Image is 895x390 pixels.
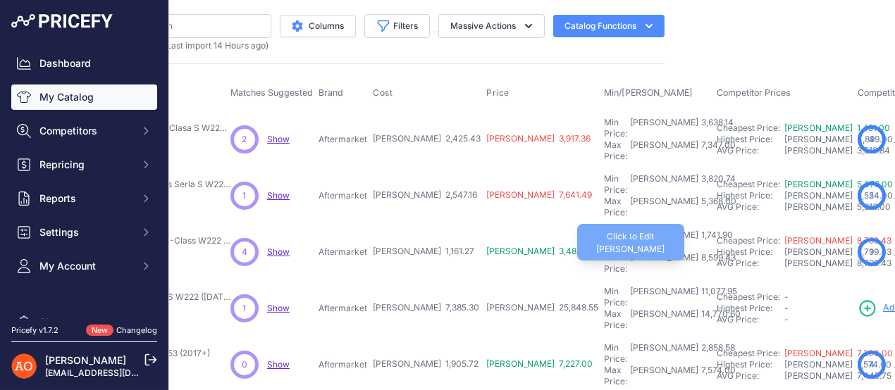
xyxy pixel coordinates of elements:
a: Cheapest Price: [717,235,780,246]
a: Show [267,303,290,313]
div: AVG Price: [717,314,784,325]
span: - [784,303,789,313]
span: [PERSON_NAME] 3,917.36 [486,133,591,144]
nav: Sidebar [11,51,157,389]
div: 7,347.00 [698,139,736,162]
span: 1 [870,246,874,258]
button: Filters [364,14,430,38]
a: [PERSON_NAME] 8,799.43 [784,235,891,246]
span: Competitors [39,124,132,138]
a: Cheapest Price: [717,122,780,133]
p: Aftermarket [319,246,367,258]
div: Max Price: [604,365,627,387]
span: [PERSON_NAME] 3,483.81 [486,246,592,256]
a: Changelog [116,325,157,335]
button: Settings [11,220,157,245]
div: [PERSON_NAME] [630,365,698,387]
div: 11,077.95 [698,286,737,308]
button: Competitors [11,118,157,144]
span: [PERSON_NAME] 2,547.16 [373,189,477,200]
span: [PERSON_NAME] 25,848.55 [486,302,598,313]
div: 7,574.00 [698,365,736,387]
a: Cheapest Price: [717,291,780,302]
span: Price [486,87,510,99]
span: Show [267,359,290,370]
span: Reports [39,191,132,206]
span: Repricing [39,158,132,172]
span: (Last import 14 Hours ago) [163,40,268,51]
span: 0 [242,358,247,371]
span: [PERSON_NAME] 7,574.00 [784,359,891,370]
a: Alerts [11,310,157,335]
div: [PERSON_NAME] [630,117,698,139]
div: [PERSON_NAME] [630,139,698,162]
div: 3,638.14 [698,117,734,139]
span: [PERSON_NAME] 5,554.00 [784,190,893,201]
span: [PERSON_NAME] 2,425.43 [373,133,481,144]
div: 1,741.90 [698,229,733,252]
span: [PERSON_NAME] 7,641.49 [486,189,592,200]
div: AVG Price: [717,258,784,269]
div: Max Price: [604,196,627,218]
span: Min/[PERSON_NAME] [604,87,693,98]
a: Show [267,246,290,257]
div: [PERSON_NAME] [630,308,698,331]
div: [PERSON_NAME] [630,196,698,218]
span: Cost [373,87,393,99]
div: Max Price: [604,139,627,162]
a: Show [267,190,290,201]
a: Cheapest Price: [717,179,780,189]
button: Reports [11,186,157,211]
div: [PERSON_NAME] [630,286,698,308]
span: New [86,325,113,336]
div: [PERSON_NAME] [630,342,698,365]
a: My Catalog [11,84,157,110]
div: AVG Price: [717,201,784,213]
div: Max Price: [604,308,627,331]
a: [PERSON_NAME] 5,078.00 [784,179,893,189]
div: Pricefy v1.7.2 [11,325,58,336]
button: Massive Actions [438,14,545,38]
div: Min Price: [604,173,627,196]
div: 14,770.60 [698,308,741,331]
div: Min Price: [604,342,627,365]
span: - [784,291,789,302]
div: [PERSON_NAME] 8,799.43 [784,258,852,269]
span: [PERSON_NAME] 7,385.30 [373,302,479,313]
a: [PERSON_NAME] 1,451.00 [784,122,890,133]
div: [PERSON_NAME] [630,252,698,275]
span: - [784,314,789,325]
button: Catalog Functions [553,15,665,37]
a: Dashboard [11,51,157,76]
span: Click to Edit [PERSON_NAME] [597,231,665,254]
button: My Account [11,253,157,279]
a: Show [267,134,290,144]
span: 2 [242,133,247,146]
button: Columns [280,15,356,37]
div: Highest Price: [717,190,784,201]
div: 3,820.74 [698,173,736,196]
a: Cheapest Price: [717,348,780,358]
span: 4 [869,133,875,146]
span: 4 [869,358,875,371]
p: Aftermarket [319,190,367,201]
p: Aftermarket [319,303,367,314]
span: 2 [870,189,875,202]
a: [EMAIL_ADDRESS][DOMAIN_NAME] [45,367,192,378]
p: Aftermarket [319,359,367,370]
a: [PERSON_NAME] 7,300.00 [784,348,893,358]
div: [PERSON_NAME] 3,518.84 [784,145,852,156]
button: Repricing [11,152,157,177]
span: My Account [39,259,132,273]
span: Settings [39,225,132,239]
button: Price [486,87,512,99]
div: Min Price: [604,117,627,139]
div: Max Price: [604,252,627,275]
span: 1 [243,302,247,315]
div: 5,368.00 [698,196,736,218]
span: [PERSON_NAME] 8,799.43 [784,246,891,257]
p: Aftermarket [319,134,367,145]
div: Highest Price: [717,359,784,370]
